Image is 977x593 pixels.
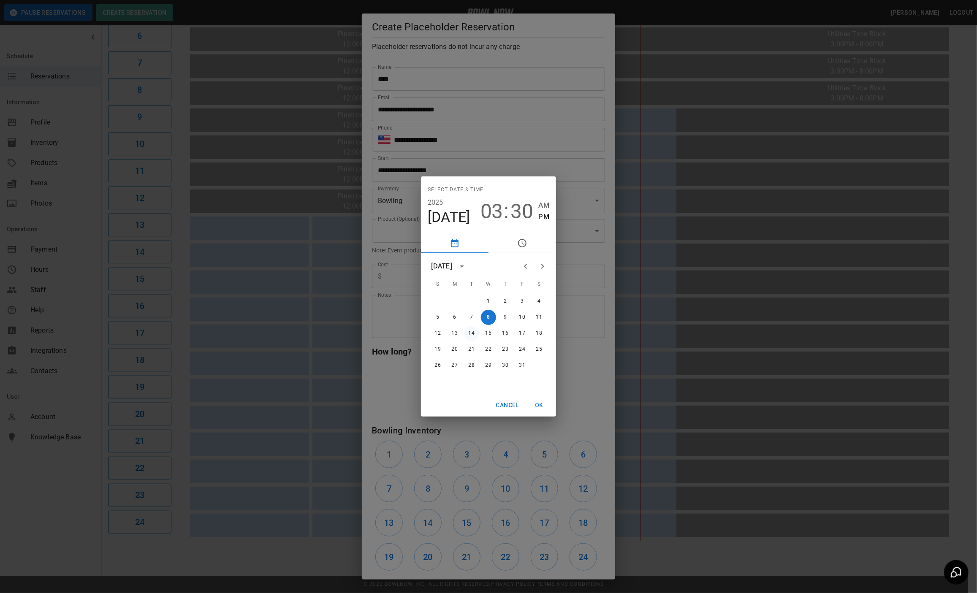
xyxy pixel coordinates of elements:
[430,310,445,325] button: 5
[532,342,547,357] button: 25
[539,211,549,222] button: PM
[481,342,496,357] button: 22
[447,358,462,373] button: 27
[526,398,553,413] button: OK
[481,310,496,325] button: 8
[430,326,445,341] button: 12
[455,259,469,273] button: calendar view is open, switch to year view
[532,276,547,293] span: Saturday
[430,342,445,357] button: 19
[498,276,513,293] span: Thursday
[447,326,462,341] button: 13
[517,258,534,275] button: Previous month
[428,183,483,197] span: Select date & time
[532,310,547,325] button: 11
[515,276,530,293] span: Friday
[532,326,547,341] button: 18
[534,258,551,275] button: Next month
[539,200,549,211] button: AM
[447,310,462,325] button: 6
[504,200,509,223] span: :
[464,358,479,373] button: 28
[498,342,513,357] button: 23
[498,326,513,341] button: 16
[481,326,496,341] button: 15
[498,310,513,325] button: 9
[480,200,503,223] button: 03
[464,342,479,357] button: 21
[421,233,488,253] button: pick date
[481,276,496,293] span: Wednesday
[515,326,530,341] button: 17
[447,342,462,357] button: 20
[430,358,445,373] button: 26
[515,294,530,309] button: 3
[498,294,513,309] button: 2
[430,276,445,293] span: Sunday
[481,294,496,309] button: 1
[431,261,452,271] div: [DATE]
[488,233,556,253] button: pick time
[515,342,530,357] button: 24
[447,276,462,293] span: Monday
[464,276,479,293] span: Tuesday
[511,200,534,223] button: 30
[498,358,513,373] button: 30
[493,398,522,413] button: Cancel
[464,326,479,341] button: 14
[428,208,470,226] button: [DATE]
[515,358,530,373] button: 31
[515,310,530,325] button: 10
[532,294,547,309] button: 4
[428,197,443,208] button: 2025
[464,310,479,325] button: 7
[481,358,496,373] button: 29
